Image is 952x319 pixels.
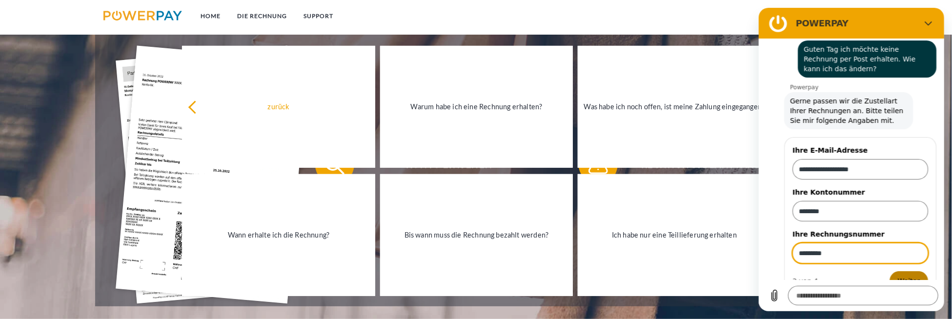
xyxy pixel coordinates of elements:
[578,46,771,168] a: Was habe ich noch offen, ist meine Zahlung eingegangen?
[188,100,369,114] div: zurück
[229,7,295,25] a: DIE RECHNUNG
[103,11,182,20] img: logo-powerpay.svg
[386,100,567,114] div: Warum habe ich eine Rechnung erhalten?
[192,7,229,25] a: Home
[386,228,567,241] div: Bis wann muss die Rechnung bezahlt werden?
[188,228,369,241] div: Wann erhalte ich die Rechnung?
[584,228,765,241] div: Ich habe nur eine Teillieferung erhalten
[584,100,765,114] div: Was habe ich noch offen, ist meine Zahlung eingegangen?
[759,8,944,311] iframe: Messaging-Fenster
[295,7,342,25] a: SUPPORT
[798,7,829,25] a: agb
